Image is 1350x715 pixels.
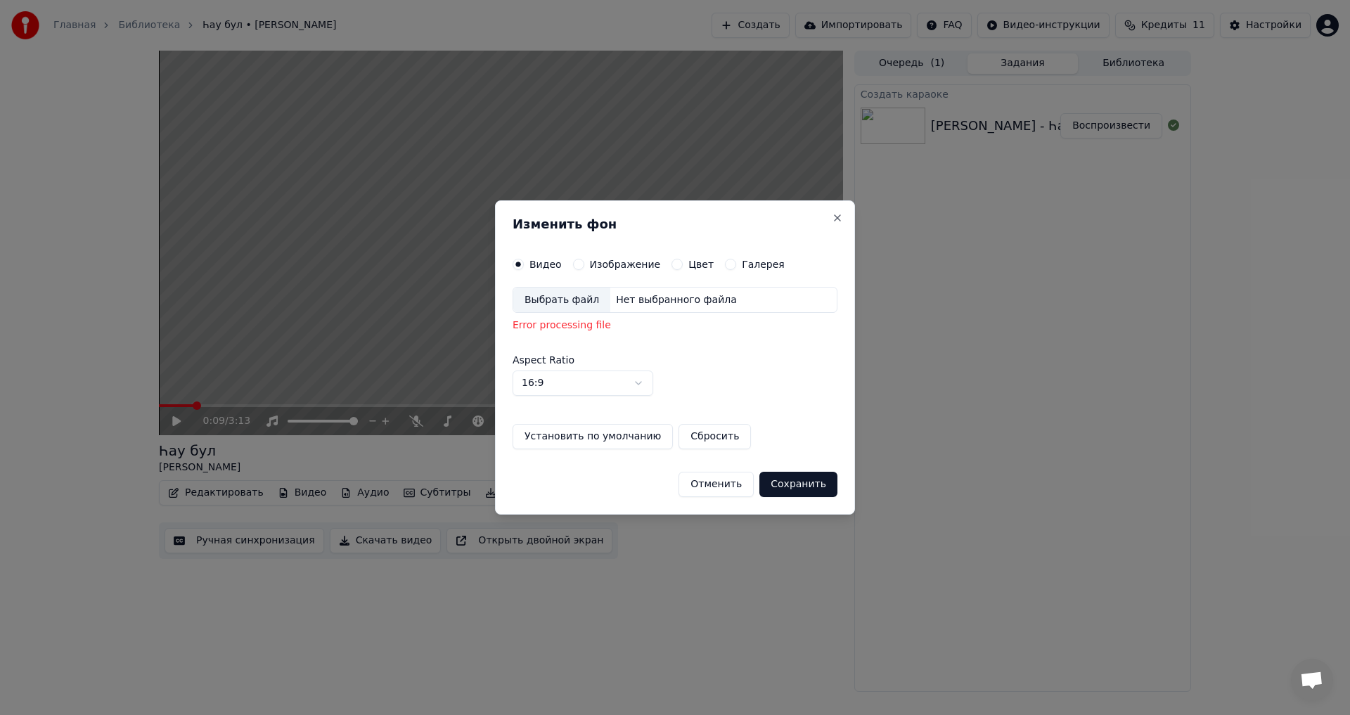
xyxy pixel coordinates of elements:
[688,259,714,269] label: Цвет
[590,259,661,269] label: Изображение
[529,259,562,269] label: Видео
[679,424,751,449] button: Сбросить
[513,288,610,313] div: Выбрать файл
[759,472,837,497] button: Сохранить
[513,319,837,333] div: Error processing file
[742,259,785,269] label: Галерея
[513,355,837,365] label: Aspect Ratio
[610,293,742,307] div: Нет выбранного файла
[679,472,754,497] button: Отменить
[513,218,837,231] h2: Изменить фон
[513,424,673,449] button: Установить по умолчанию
